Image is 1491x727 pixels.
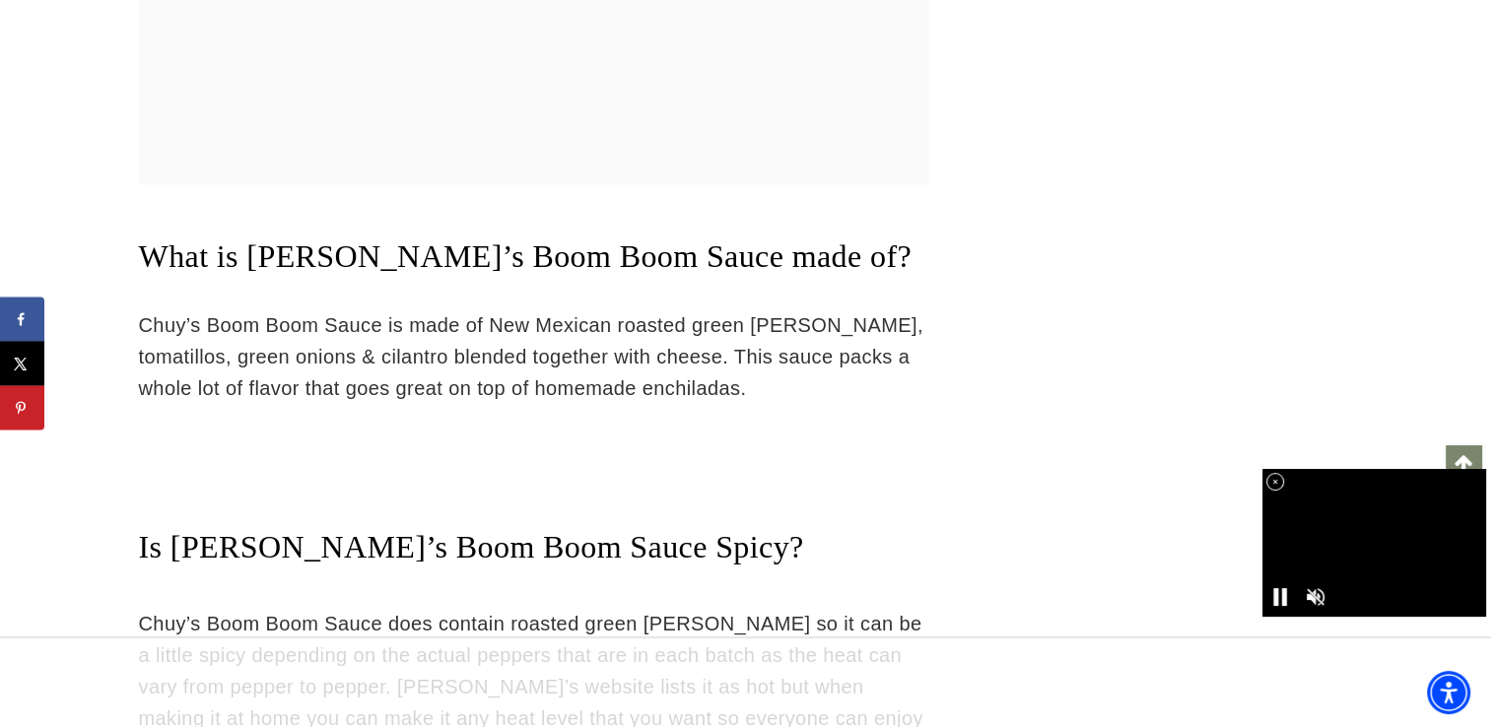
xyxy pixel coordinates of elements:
[387,638,1105,727] iframe: Advertisement
[139,309,929,404] p: Chuy’s Boom Boom Sauce is made of New Mexican roasted green [PERSON_NAME], tomatillos, green onio...
[1427,671,1470,714] div: Accessibility Menu
[139,529,804,564] span: Is [PERSON_NAME]’s Boom Boom Sauce Spicy?
[139,238,912,274] span: What is [PERSON_NAME]’s Boom Boom Sauce made of?
[1446,445,1481,481] a: Scroll to top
